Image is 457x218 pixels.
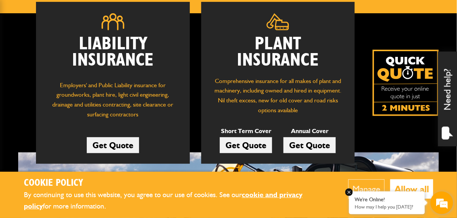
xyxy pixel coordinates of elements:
p: Short Term Cover [220,126,272,136]
h2: Cookie Policy [24,177,325,189]
h2: Liability Insurance [47,36,178,73]
em: Start Chat [103,168,138,178]
p: How may I help you today? [355,204,419,210]
textarea: Type your message and hit 'Enter' [10,137,138,164]
p: By continuing to use this website, you agree to our use of cookies. See our for more information. [24,189,325,212]
input: Enter your phone number [10,115,138,132]
p: Employers' and Public Liability insurance for groundworks, plant hire, light civil engineering, d... [47,80,178,123]
h2: Plant Insurance [213,36,344,69]
a: Get your insurance quote isn just 2-minutes [372,50,439,116]
div: We're Online! [355,196,419,203]
a: Get Quote [283,137,336,153]
div: Chat with us now [39,42,127,52]
input: Enter your email address [10,93,138,109]
a: Get Quote [220,137,272,153]
div: Minimize live chat window [124,4,142,22]
img: Quick Quote [372,50,439,116]
p: Comprehensive insurance for all makes of plant and machinery, including owned and hired in equipm... [213,76,344,115]
img: d_20077148190_company_1631870298795_20077148190 [13,42,32,53]
p: Annual Cover [283,126,336,136]
div: Need help? [438,52,457,146]
button: Manage [348,179,385,199]
input: Enter your last name [10,70,138,87]
a: Get Quote [87,137,139,153]
button: Allow all [390,179,433,199]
